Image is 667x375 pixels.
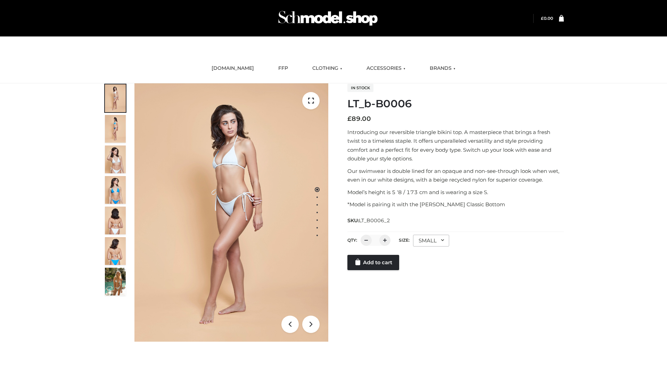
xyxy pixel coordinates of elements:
[347,128,564,163] p: Introducing our reversible triangle bikini top. A masterpiece that brings a fresh twist to a time...
[347,84,373,92] span: In stock
[359,217,390,224] span: LT_B0006_2
[413,235,449,247] div: SMALL
[276,5,380,32] img: Schmodel Admin 964
[361,61,411,76] a: ACCESSORIES
[347,200,564,209] p: *Model is pairing it with the [PERSON_NAME] Classic Bottom
[347,115,352,123] span: £
[399,237,410,243] label: Size:
[347,115,371,123] bdi: 89.00
[541,16,553,21] a: £0.00
[347,255,399,270] a: Add to cart
[105,84,126,112] img: ArielClassicBikiniTop_CloudNine_AzureSky_OW114ECO_1-scaled.jpg
[105,176,126,204] img: ArielClassicBikiniTop_CloudNine_AzureSky_OW114ECO_4-scaled.jpg
[105,145,126,173] img: ArielClassicBikiniTop_CloudNine_AzureSky_OW114ECO_3-scaled.jpg
[105,268,126,295] img: Arieltop_CloudNine_AzureSky2.jpg
[134,83,328,342] img: LT_b-B0006
[307,61,347,76] a: CLOTHING
[347,98,564,110] h1: LT_b-B0006
[347,167,564,184] p: Our swimwear is double lined for an opaque and non-see-through look when wet, even in our white d...
[206,61,259,76] a: [DOMAIN_NAME]
[425,61,461,76] a: BRANDS
[541,16,544,21] span: £
[105,237,126,265] img: ArielClassicBikiniTop_CloudNine_AzureSky_OW114ECO_8-scaled.jpg
[105,115,126,143] img: ArielClassicBikiniTop_CloudNine_AzureSky_OW114ECO_2-scaled.jpg
[347,237,357,243] label: QTY:
[273,61,293,76] a: FFP
[105,207,126,234] img: ArielClassicBikiniTop_CloudNine_AzureSky_OW114ECO_7-scaled.jpg
[541,16,553,21] bdi: 0.00
[347,216,391,225] span: SKU:
[347,188,564,197] p: Model’s height is 5 ‘8 / 173 cm and is wearing a size S.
